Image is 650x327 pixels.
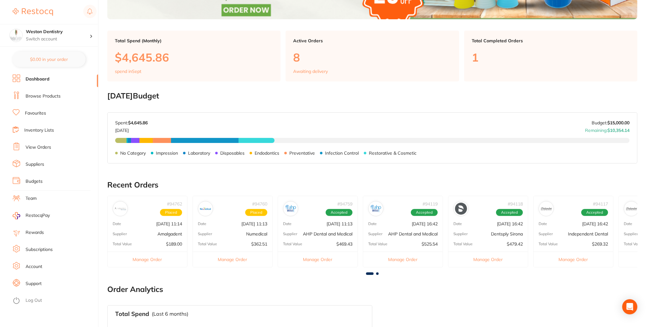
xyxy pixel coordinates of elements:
[453,232,468,236] p: Supplier
[624,222,632,226] p: Date
[540,203,552,215] img: Independent Dental
[283,232,297,236] p: Supplier
[363,252,443,267] button: Manage Order
[411,209,438,216] span: Accepted
[107,285,637,294] h2: Order Analytics
[472,51,630,64] p: 1
[624,232,638,236] p: Supplier
[26,93,61,99] a: Browse Products
[582,221,608,226] p: [DATE] 16:42
[326,209,352,216] span: Accepted
[198,222,206,226] p: Date
[193,252,272,267] button: Manage Order
[303,231,352,236] p: AHP Dental and Medical
[534,252,613,267] button: Manage Order
[283,222,292,226] p: Date
[592,241,608,247] p: $269.32
[539,232,553,236] p: Supplier
[368,232,382,236] p: Supplier
[607,120,629,126] strong: $15,000.00
[245,209,267,216] span: Placed
[24,127,54,134] a: Inventory Lists
[497,221,523,226] p: [DATE] 16:42
[152,311,188,317] p: (Last 6 months)
[388,231,438,236] p: AHP Dental and Medical
[13,8,53,16] img: Restocq Logo
[453,242,473,246] p: Total Value
[327,221,352,226] p: [DATE] 11:13
[115,120,148,125] p: Spent:
[13,5,53,19] a: Restocq Logo
[336,241,352,247] p: $469.43
[278,252,358,267] button: Manage Order
[128,120,148,126] strong: $4,645.86
[625,203,637,215] img: Independent Dental
[156,221,182,226] p: [DATE] 11:14
[26,281,42,287] a: Support
[607,128,629,133] strong: $10,354.14
[368,222,377,226] p: Date
[423,201,438,206] p: # 94119
[115,51,273,64] p: $4,645.86
[107,92,637,100] h2: [DATE] Budget
[455,203,467,215] img: Dentsply Sirona
[472,38,630,43] p: Total Completed Orders
[13,212,20,219] img: RestocqPay
[26,264,42,270] a: Account
[166,241,182,247] p: $189.00
[622,299,637,314] div: Open Intercom Messenger
[293,69,328,74] p: Awaiting delivery
[26,247,53,253] a: Subscriptions
[26,76,50,82] a: Dashboard
[198,232,212,236] p: Supplier
[368,242,387,246] p: Total Value
[585,125,629,133] p: Remaining:
[115,311,149,318] h3: Total Spend
[293,38,451,43] p: Active Orders
[10,29,22,42] img: Weston Dentistry
[188,151,210,156] p: Laboratory
[107,181,637,189] h2: Recent Orders
[115,69,141,74] p: spend in Sept
[26,161,44,168] a: Suppliers
[592,120,629,125] p: Budget:
[113,222,121,226] p: Date
[539,222,547,226] p: Date
[255,151,279,156] p: Endodontics
[507,241,523,247] p: $479.42
[26,229,44,236] a: Rewards
[624,242,643,246] p: Total Value
[114,203,126,215] img: Amalgadent
[508,201,523,206] p: # 94118
[337,201,352,206] p: # 94759
[293,51,451,64] p: 8
[107,31,281,82] a: Total Spend (Monthly)$4,645.86spend inSept
[593,201,608,206] p: # 94117
[568,231,608,236] p: Independent Dental
[246,231,267,236] p: Numedical
[283,242,302,246] p: Total Value
[157,231,182,236] p: Amalgadent
[220,151,245,156] p: Disposables
[26,195,37,202] a: Team
[422,241,438,247] p: $525.54
[252,201,267,206] p: # 94760
[464,31,637,82] a: Total Completed Orders1
[412,221,438,226] p: [DATE] 16:42
[285,203,297,215] img: AHP Dental and Medical
[199,203,211,215] img: Numedical
[160,209,182,216] span: Placed
[25,110,46,116] a: Favourites
[581,209,608,216] span: Accepted
[167,201,182,206] p: # 94762
[370,203,382,215] img: AHP Dental and Medical
[26,36,90,42] p: Switch account
[115,125,148,133] p: [DATE]
[113,232,127,236] p: Supplier
[26,178,43,185] a: Budgets
[26,212,50,219] span: RestocqPay
[241,221,267,226] p: [DATE] 11:13
[26,144,51,151] a: View Orders
[286,31,459,82] a: Active Orders8Awaiting delivery
[13,52,86,67] button: $0.00 in your order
